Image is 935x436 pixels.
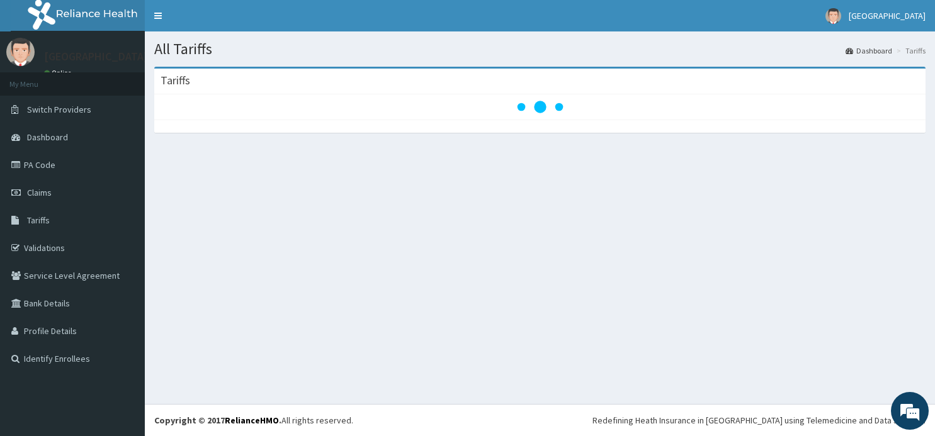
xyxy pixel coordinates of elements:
div: Redefining Heath Insurance in [GEOGRAPHIC_DATA] using Telemedicine and Data Science! [592,414,926,427]
a: Dashboard [846,45,892,56]
span: [GEOGRAPHIC_DATA] [849,10,926,21]
h3: Tariffs [161,75,190,86]
li: Tariffs [893,45,926,56]
h1: All Tariffs [154,41,926,57]
strong: Copyright © 2017 . [154,415,281,426]
a: Online [44,69,74,77]
img: User Image [825,8,841,24]
span: Tariffs [27,215,50,226]
svg: audio-loading [515,82,565,132]
span: Claims [27,187,52,198]
footer: All rights reserved. [145,404,935,436]
img: User Image [6,38,35,66]
p: [GEOGRAPHIC_DATA] [44,51,148,62]
span: Switch Providers [27,104,91,115]
span: Dashboard [27,131,68,143]
a: RelianceHMO [225,415,279,426]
